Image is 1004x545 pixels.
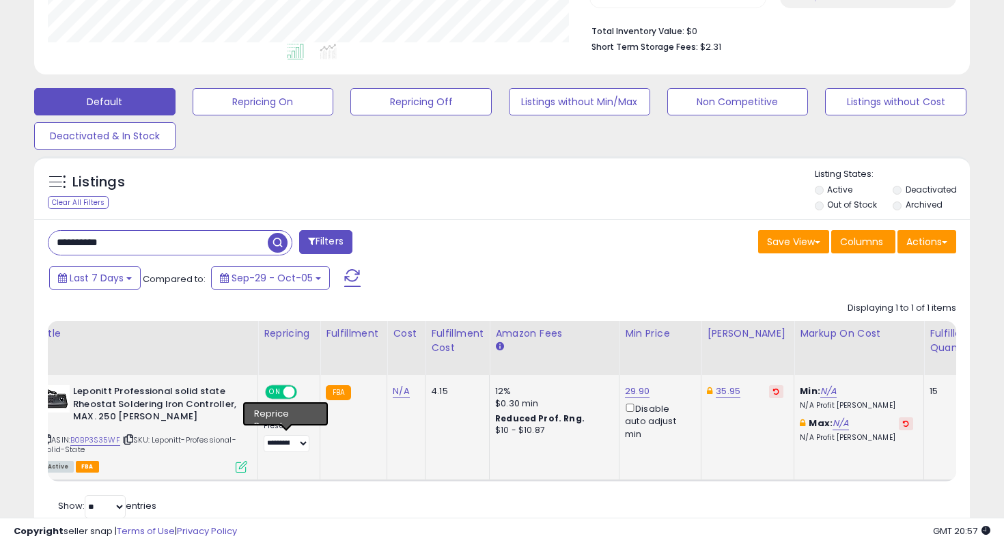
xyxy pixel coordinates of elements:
a: N/A [833,417,849,430]
div: Markup on Cost [800,326,918,341]
p: Listing States: [815,168,971,181]
span: All listings currently available for purchase on Amazon [42,461,74,473]
b: Leponitt Professional solid state Rheostat Soldering Iron Controller, MAX. 250 [PERSON_NAME] [73,385,239,427]
div: seller snap | | [14,525,237,538]
b: Reduced Prof. Rng. [495,413,585,424]
small: FBA [326,385,351,400]
b: Short Term Storage Fees: [591,41,698,53]
span: 2025-10-13 20:57 GMT [933,525,990,537]
span: FBA [76,461,99,473]
b: Total Inventory Value: [591,25,684,37]
small: Amazon Fees. [495,341,503,353]
button: Sep-29 - Oct-05 [211,266,330,290]
div: High FBA [264,406,304,419]
div: Title [39,326,252,341]
h5: Listings [72,173,125,192]
div: 15 [930,385,972,397]
div: Min Price [625,326,695,341]
label: Active [827,184,852,195]
span: Sep-29 - Oct-05 [232,271,313,285]
b: Min: [800,385,820,397]
a: 29.90 [625,385,650,398]
div: Fulfillable Quantity [930,326,977,355]
div: Clear All Filters [48,196,109,209]
li: $0 [591,22,946,38]
button: Save View [758,230,829,253]
button: Deactivated & In Stock [34,122,176,150]
span: Columns [840,235,883,249]
span: OFF [295,387,317,398]
label: Out of Stock [827,199,877,210]
div: Fulfillment [326,326,381,341]
div: [PERSON_NAME] [707,326,788,341]
div: 4.15 [431,385,479,397]
a: Terms of Use [117,525,175,537]
button: Last 7 Days [49,266,141,290]
button: Columns [831,230,895,253]
a: B0BP3S35WF [70,434,120,446]
label: Deactivated [906,184,957,195]
button: Repricing Off [350,88,492,115]
button: Repricing On [193,88,334,115]
button: Listings without Cost [825,88,966,115]
a: Privacy Policy [177,525,237,537]
img: 41ZdQLsptdL._SL40_.jpg [42,385,70,413]
a: N/A [393,385,409,398]
div: Repricing [264,326,314,341]
b: Max: [809,417,833,430]
i: This overrides the store level Dynamic Max Price for this listing [707,387,712,395]
button: Default [34,88,176,115]
strong: Copyright [14,525,64,537]
a: N/A [820,385,837,398]
button: Listings without Min/Max [509,88,650,115]
div: Cost [393,326,419,341]
i: Revert to store-level Dynamic Max Price [773,388,779,395]
div: Amazon Fees [495,326,613,341]
div: $0.30 min [495,397,609,410]
label: Archived [906,199,943,210]
div: Preset: [264,421,309,452]
button: Actions [897,230,956,253]
button: Filters [299,230,352,254]
div: Disable auto adjust min [625,401,691,441]
p: N/A Profit [PERSON_NAME] [800,433,913,443]
span: Compared to: [143,272,206,285]
span: | SKU: Leponitt-Professional-Solid-State [42,434,236,455]
div: Fulfillment Cost [431,326,484,355]
span: ON [266,387,283,398]
div: Displaying 1 to 1 of 1 items [848,302,956,315]
p: N/A Profit [PERSON_NAME] [800,401,913,410]
a: 35.95 [716,385,740,398]
div: ASIN: [42,385,247,471]
span: $2.31 [700,40,721,53]
button: Non Competitive [667,88,809,115]
span: Last 7 Days [70,271,124,285]
span: Show: entries [58,499,156,512]
th: The percentage added to the cost of goods (COGS) that forms the calculator for Min & Max prices. [794,321,924,375]
div: 12% [495,385,609,397]
div: $10 - $10.87 [495,425,609,436]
